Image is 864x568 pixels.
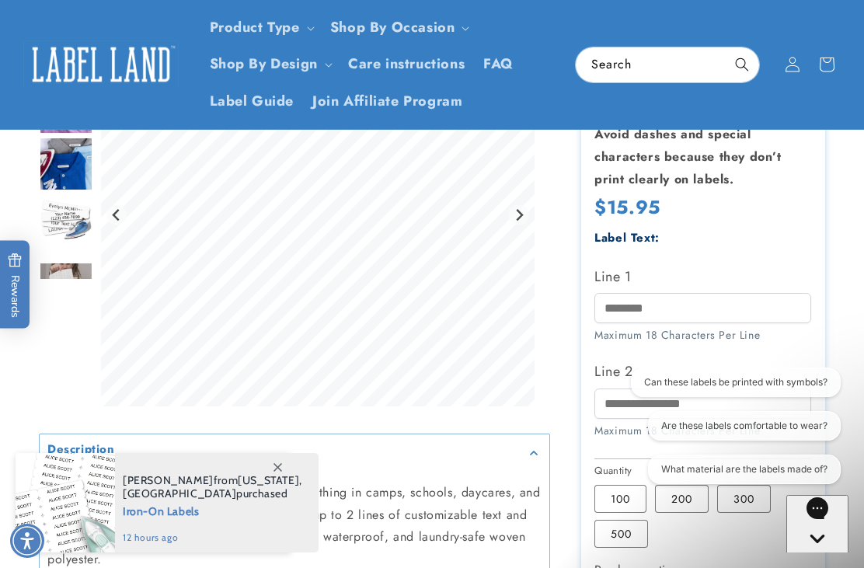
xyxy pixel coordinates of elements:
label: 500 [594,520,648,548]
div: Maximum 18 Characters Per Line [594,423,811,439]
span: Shop By Occasion [330,19,455,37]
summary: Description [40,434,549,469]
span: Rewards [8,253,23,317]
img: null [39,261,93,293]
strong: Avoid dashes and special characters because they don’t print clearly on labels. [594,125,781,188]
label: Line 2 [594,359,811,384]
label: 100 [594,485,646,513]
div: Go to slide 5 [39,250,93,305]
a: Join Affiliate Program [303,83,472,120]
a: FAQ [474,46,523,82]
h2: Description [47,442,115,458]
iframe: Gorgias live chat conversation starters [609,368,848,498]
button: Search [725,47,759,82]
span: FAQ [483,55,514,73]
a: Label Guide [200,83,304,120]
summary: Shop By Design [200,46,339,82]
span: Care instructions [348,55,465,73]
span: [GEOGRAPHIC_DATA] [123,486,236,500]
div: Go to slide 4 [39,193,93,248]
a: Care instructions [339,46,474,82]
img: Iron on name labels ironed to shirt collar [39,137,93,191]
summary: Product Type [200,9,321,46]
a: Product Type [210,17,300,37]
div: Go to slide 3 [39,137,93,191]
span: from , purchased [123,474,302,500]
summary: Shop By Occasion [321,9,476,46]
span: Iron-On Labels [123,500,302,520]
span: Join Affiliate Program [312,92,462,110]
img: Label Land [23,40,179,89]
button: Go to last slide [106,204,127,225]
button: Next slide [508,204,529,225]
label: Label Text: [594,229,660,246]
div: Accessibility Menu [10,524,44,558]
span: $15.95 [594,193,660,221]
span: [US_STATE] [238,473,299,487]
span: 12 hours ago [123,531,302,545]
span: [PERSON_NAME] [123,473,214,487]
img: Iron-on name labels with an iron [39,193,93,248]
a: Shop By Design [210,54,318,74]
label: Line 1 [594,264,811,289]
label: 300 [717,485,771,513]
a: Label Land [18,34,185,94]
iframe: Gorgias live chat messenger [786,495,848,552]
label: 200 [655,485,709,513]
span: Label Guide [210,92,294,110]
div: Maximum 18 Characters Per Line [594,327,811,343]
legend: Quantity [594,463,633,479]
